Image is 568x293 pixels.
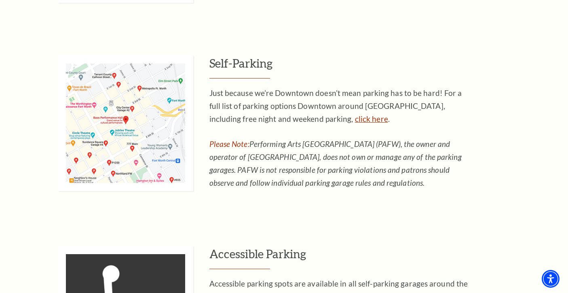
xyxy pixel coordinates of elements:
div: Accessibility Menu [542,270,560,288]
em: Performing Arts [GEOGRAPHIC_DATA] (PAFW), the owner and operator of [GEOGRAPHIC_DATA], does not o... [209,139,462,187]
span: Please Note: [209,139,249,149]
img: Self-Parking [58,55,193,191]
h3: Accessible Parking [209,246,535,269]
a: For a full list of parking options Downtown around Sundance Square, including free night and week... [355,114,388,123]
h3: Self-Parking [209,55,535,79]
p: Just because we’re Downtown doesn’t mean parking has to be hard! For a full list of parking optio... [209,87,472,125]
